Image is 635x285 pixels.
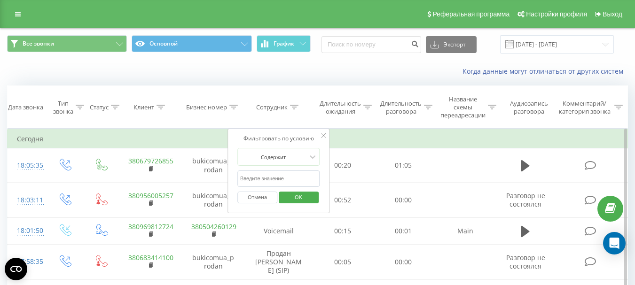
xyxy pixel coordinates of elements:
div: 18:03:11 [17,191,37,209]
div: 18:01:50 [17,222,37,240]
a: 380956005257 [128,191,173,200]
span: Выход [603,10,622,18]
div: Длительность ожидания [320,100,361,116]
div: 17:58:35 [17,253,37,271]
div: Тип звонка [53,100,73,116]
div: Фильтровать по условию [237,134,320,143]
td: Voicemail [245,217,313,245]
button: График [257,35,311,52]
button: Все звонки [7,35,127,52]
button: Основной [132,35,251,52]
td: 00:00 [373,183,434,217]
td: 00:01 [373,217,434,245]
td: 00:20 [313,148,373,183]
td: Продан [PERSON_NAME] (SIP) [245,245,313,279]
div: Комментарий/категория звонка [557,100,612,116]
span: Разговор не состоялся [506,191,545,208]
div: Длительность разговора [380,100,422,116]
div: Аудиозапись разговора [505,100,553,116]
td: 00:15 [313,217,373,245]
td: bukicomua_prodan [182,148,245,183]
div: 18:05:35 [17,156,37,175]
a: Когда данные могут отличаться от других систем [463,67,628,76]
button: Экспорт [426,36,477,53]
td: Main [434,217,497,245]
span: График [274,40,294,47]
input: Поиск по номеру [321,36,421,53]
div: Дата звонка [8,103,43,111]
a: 380969812724 [128,222,173,231]
button: Отмена [237,192,277,203]
div: Статус [90,103,109,111]
div: Сотрудник [256,103,288,111]
td: 00:52 [313,183,373,217]
div: Open Intercom Messenger [603,232,626,254]
span: Разговор не состоялся [506,253,545,270]
a: 380679726855 [128,156,173,165]
a: 380504260129 [191,222,236,231]
input: Введите значение [237,170,320,187]
td: 00:00 [373,245,434,279]
td: 01:05 [373,148,434,183]
td: bukicomua_prodan [182,183,245,217]
button: OK [279,192,319,203]
td: Сегодня [8,130,628,148]
div: Клиент [133,103,154,111]
span: OK [285,190,312,204]
span: Все звонки [23,40,54,47]
div: Бизнес номер [186,103,227,111]
span: Настройки профиля [526,10,587,18]
a: 380683414100 [128,253,173,262]
td: bukicomua_prodan [182,245,245,279]
td: 00:05 [313,245,373,279]
div: Название схемы переадресации [440,95,486,119]
span: Реферальная программа [432,10,510,18]
button: Open CMP widget [5,258,27,280]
